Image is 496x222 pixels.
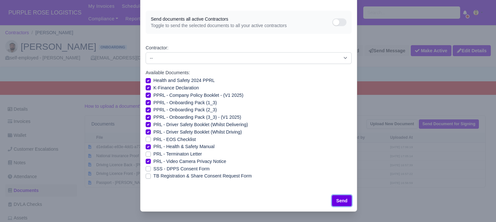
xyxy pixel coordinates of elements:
button: Send [332,195,352,206]
label: ТB Registration & Share Consent Request Form [153,172,252,180]
label: PPRL - Onboarding Pack (2_3) [153,106,217,114]
span: Toggle to send the selected documents to all your active contractors [151,22,332,29]
label: PRL - Driver Safety Booklet (Whilst Delivering) [153,121,248,128]
label: PPRL - Onboarding Pack (3_3) - (V1 2025) [153,114,241,121]
label: PRL - Health & Safety Manual [153,143,214,150]
span: Send documents all active Contractors [151,16,332,22]
label: K-Finance Declaration [153,84,199,92]
label: PRL - Driver Safety Booklet (Whilst Driving) [153,128,242,136]
label: PRL - EOS Checklist [153,136,196,143]
iframe: Chat Widget [464,191,496,222]
label: Available Documents: [146,69,190,76]
label: PRL - Terminaton Letter [153,150,202,158]
label: SSS - DPPS Consent Form [153,165,210,173]
label: PPRL - Onboarding Pack (1_3) [153,99,217,106]
label: PRL - Video Camera Privacy Notice [153,158,226,165]
label: PPRL - Company Policy Booklet - (V1 2025) [153,92,243,99]
label: Contractor: [146,44,168,52]
label: Health and Safety 2024 PPRL [153,77,215,84]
